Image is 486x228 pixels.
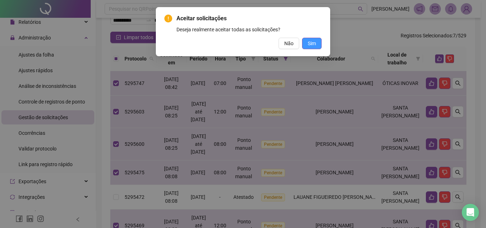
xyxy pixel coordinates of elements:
[302,38,322,49] button: Sim
[308,39,316,47] span: Sim
[164,15,172,22] span: exclamation-circle
[176,14,322,23] span: Aceitar solicitações
[176,26,322,33] div: Deseja realmente aceitar todas as solicitações?
[279,38,299,49] button: Não
[462,204,479,221] div: Open Intercom Messenger
[284,39,294,47] span: Não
